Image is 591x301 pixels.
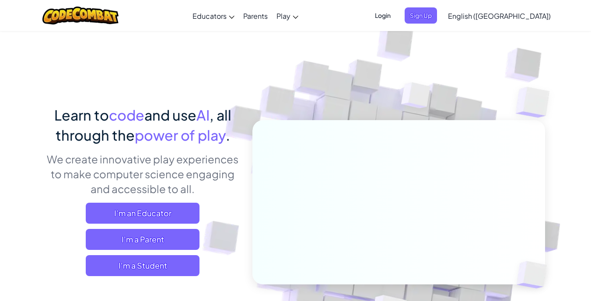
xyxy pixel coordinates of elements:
a: Parents [239,4,272,28]
a: I'm a Parent [86,229,199,250]
button: Sign Up [405,7,437,24]
span: . [226,126,230,144]
span: and use [144,106,196,124]
button: I'm a Student [86,255,199,276]
a: Play [272,4,303,28]
button: Login [370,7,396,24]
span: Play [276,11,290,21]
p: We create innovative play experiences to make computer science engaging and accessible to all. [46,152,239,196]
span: power of play [135,126,226,144]
a: Educators [188,4,239,28]
img: Overlap cubes [385,65,448,130]
a: English ([GEOGRAPHIC_DATA]) [444,4,555,28]
span: Learn to [54,106,109,124]
span: AI [196,106,210,124]
img: Overlap cubes [498,66,574,139]
a: I'm an Educator [86,203,199,224]
img: CodeCombat logo [42,7,119,24]
span: English ([GEOGRAPHIC_DATA]) [448,11,551,21]
span: code [109,106,144,124]
span: Educators [192,11,227,21]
